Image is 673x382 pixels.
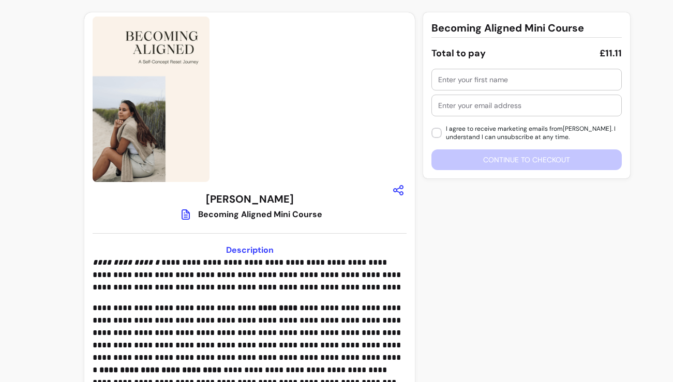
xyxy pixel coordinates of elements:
h3: Becoming Aligned Mini Course [431,21,622,35]
div: Becoming Aligned Mini Course [198,208,322,221]
input: Enter your first name [438,74,615,85]
input: Enter your email address [438,100,615,111]
div: £11.11 [600,46,622,60]
h3: Description [93,244,407,256]
div: Total to pay [431,46,486,60]
h3: [PERSON_NAME] [206,192,294,206]
img: https://d3pz9znudhj10h.cloudfront.net/fe0f9d81-a2c1-45bd-ab91-12f11c864f42 [93,17,210,182]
